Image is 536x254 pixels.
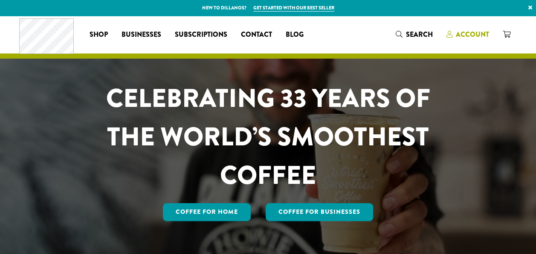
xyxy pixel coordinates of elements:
span: Account [456,30,489,39]
span: Shop [90,30,108,40]
span: Subscriptions [175,30,227,40]
a: Get started with our best seller [253,4,334,12]
span: Businesses [122,30,161,40]
span: Contact [241,30,272,40]
span: Search [406,30,433,39]
a: Shop [83,28,115,41]
a: Search [389,27,440,41]
a: Coffee for Home [163,203,251,221]
span: Blog [286,30,304,40]
a: Coffee For Businesses [266,203,373,221]
h1: CELEBRATING 33 YEARS OF THE WORLD’S SMOOTHEST COFFEE [81,79,455,195]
